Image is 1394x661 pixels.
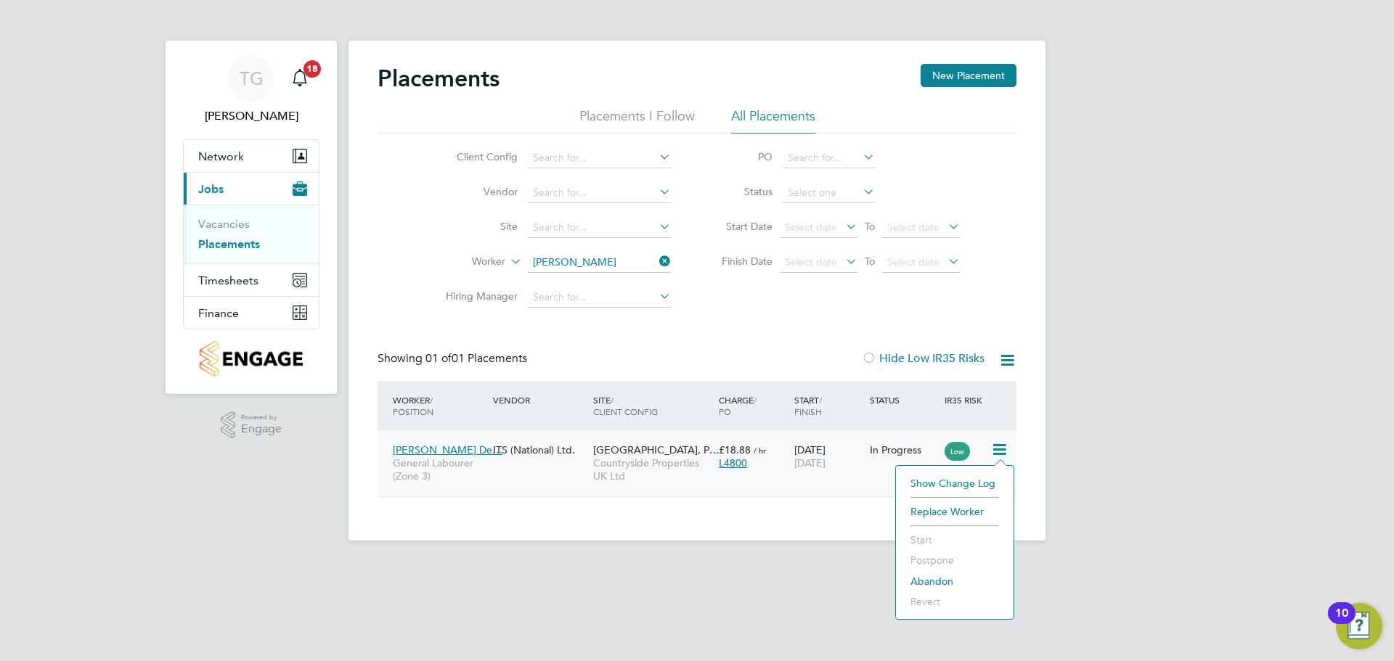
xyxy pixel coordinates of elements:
[593,456,712,483] span: Countryside Properties UK Ltd
[389,435,1016,448] a: [PERSON_NAME] De…General Labourer (Zone 3)ITS (National) Ltd.[GEOGRAPHIC_DATA], P…Countryside Pro...
[707,255,773,268] label: Finish Date
[198,237,260,251] a: Placements
[393,394,433,417] span: / Position
[183,107,319,125] span: Tom Green
[715,387,791,424] div: Charge
[434,185,518,198] label: Vendor
[1336,603,1382,649] button: Open Resource Center, 10 new notifications
[393,443,502,456] span: [PERSON_NAME] De…
[862,351,985,366] label: Hide Low IR35 Risks
[719,394,757,417] span: / PO
[489,387,590,413] div: Vendor
[731,107,815,134] li: All Placements
[378,64,500,93] h2: Placements
[393,456,486,483] span: General Labourer (Zone 3)
[791,387,866,424] div: Start
[860,217,879,236] span: To
[794,456,826,469] span: [DATE]
[198,274,258,287] span: Timesheets
[184,264,319,296] button: Timesheets
[754,445,766,456] span: / hr
[528,253,671,273] input: Search for...
[489,436,590,464] div: ITS (National) Ltd.
[434,220,518,233] label: Site
[528,287,671,308] input: Search for...
[183,341,319,377] a: Go to home page
[887,255,939,268] span: Select date
[579,107,695,134] li: Placements I Follow
[425,351,527,366] span: 01 Placements
[1335,613,1348,632] div: 10
[240,69,264,88] span: TG
[903,501,1006,522] li: Replace Worker
[903,591,1006,612] li: Revert
[593,443,720,456] span: [GEOGRAPHIC_DATA], P…
[184,173,319,205] button: Jobs
[783,148,875,168] input: Search for...
[719,456,747,469] span: L4800
[794,394,822,417] span: / Finish
[198,306,239,320] span: Finance
[198,149,244,163] span: Network
[785,255,837,268] span: Select date
[184,205,319,263] div: Jobs
[707,185,773,198] label: Status
[434,290,518,303] label: Hiring Manager
[903,473,1006,493] li: Show change log
[593,394,658,417] span: / Client Config
[434,150,518,163] label: Client Config
[590,387,715,424] div: Site
[783,183,875,203] input: Select one
[903,530,1006,550] li: Start
[166,41,337,394] nav: Main navigation
[860,252,879,271] span: To
[198,217,250,231] a: Vacancies
[184,297,319,329] button: Finance
[528,218,671,238] input: Search for...
[378,351,530,366] div: Showing
[183,55,319,125] a: TG[PERSON_NAME]
[945,442,970,461] span: Low
[422,255,505,269] label: Worker
[528,183,671,203] input: Search for...
[303,60,321,78] span: 18
[198,182,224,196] span: Jobs
[866,387,942,413] div: Status
[870,443,938,456] div: In Progress
[791,436,866,477] div: [DATE]
[389,387,489,424] div: Worker
[221,411,282,439] a: Powered byEngage
[887,221,939,234] span: Select date
[707,150,773,163] label: PO
[941,387,991,413] div: IR35 Risk
[425,351,452,366] span: 01 of
[785,221,837,234] span: Select date
[719,443,751,456] span: £18.88
[903,550,1006,570] li: Postpone
[903,571,1006,591] li: Abandon
[707,220,773,233] label: Start Date
[921,64,1016,87] button: New Placement
[285,55,314,102] a: 18
[184,140,319,172] button: Network
[241,423,282,435] span: Engage
[200,341,302,377] img: countryside-properties-logo-retina.png
[528,148,671,168] input: Search for...
[241,411,282,424] span: Powered by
